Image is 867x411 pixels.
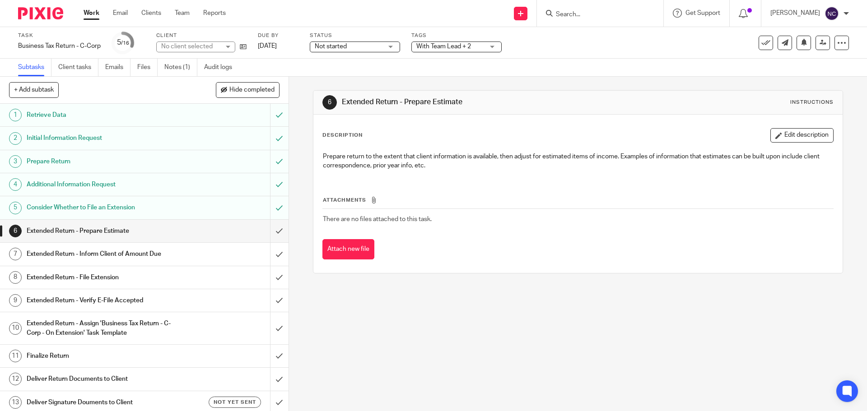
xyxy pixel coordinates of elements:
input: Search [555,11,636,19]
a: Subtasks [18,59,51,76]
h1: Additional Information Request [27,178,183,191]
div: 5 [9,202,22,214]
div: 6 [9,225,22,237]
span: With Team Lead + 2 [416,43,471,50]
div: Business Tax Return - C-Corp [18,42,101,51]
div: 8 [9,271,22,284]
a: Files [137,59,158,76]
button: Edit description [770,128,834,143]
label: Client [156,32,247,39]
h1: Prepare Return [27,155,183,168]
div: 10 [9,322,22,335]
a: Emails [105,59,131,76]
img: Pixie [18,7,63,19]
div: 13 [9,396,22,409]
small: /16 [121,41,129,46]
a: Email [113,9,128,18]
span: Hide completed [229,87,275,94]
h1: Extended Return - Prepare Estimate [27,224,183,238]
h1: Deliver Signature Douments to Client [27,396,183,409]
span: Get Support [685,10,720,16]
div: 9 [9,294,22,307]
label: Status [310,32,400,39]
div: 6 [322,95,337,110]
a: Work [84,9,99,18]
label: Due by [258,32,298,39]
h1: Extended Return - Assign 'Business Tax Return - C-Corp - On Extension' Task Template [27,317,183,340]
div: 11 [9,350,22,362]
a: Team [175,9,190,18]
button: Attach new file [322,239,374,259]
h1: Extended Return - Inform Client of Amount Due [27,247,183,261]
span: Not yet sent [214,398,256,406]
div: 7 [9,248,22,260]
span: [DATE] [258,43,277,49]
a: Client tasks [58,59,98,76]
div: Instructions [790,99,834,106]
p: Description [322,132,363,139]
h1: Extended Return - Verify E-File Accepted [27,294,183,307]
h1: Consider Whether to File an Extension [27,201,183,214]
span: There are no files attached to this task. [323,216,432,222]
h1: Extended Return - Prepare Estimate [342,97,597,107]
label: Tags [411,32,502,39]
a: Reports [203,9,226,18]
h1: Retrieve Data [27,108,183,122]
a: Clients [141,9,161,18]
button: + Add subtask [9,82,59,97]
div: 3 [9,155,22,168]
a: Audit logs [204,59,239,76]
h1: Extended Return - File Extension [27,271,183,284]
h1: Finalize Return [27,349,183,363]
div: 12 [9,373,22,385]
button: Hide completed [216,82,280,97]
span: Attachments [323,198,366,203]
a: Notes (1) [164,59,197,76]
div: No client selected [161,42,220,51]
h1: Deliver Return Documents to Client [27,372,183,386]
span: Not started [315,43,347,50]
div: 5 [117,37,129,48]
img: svg%3E [825,6,839,21]
div: 1 [9,109,22,121]
h1: Initial Information Request [27,131,183,145]
div: 4 [9,178,22,191]
div: 2 [9,132,22,145]
p: [PERSON_NAME] [770,9,820,18]
label: Task [18,32,101,39]
p: Prepare return to the extent that client information is available, then adjust for estimated item... [323,152,833,171]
